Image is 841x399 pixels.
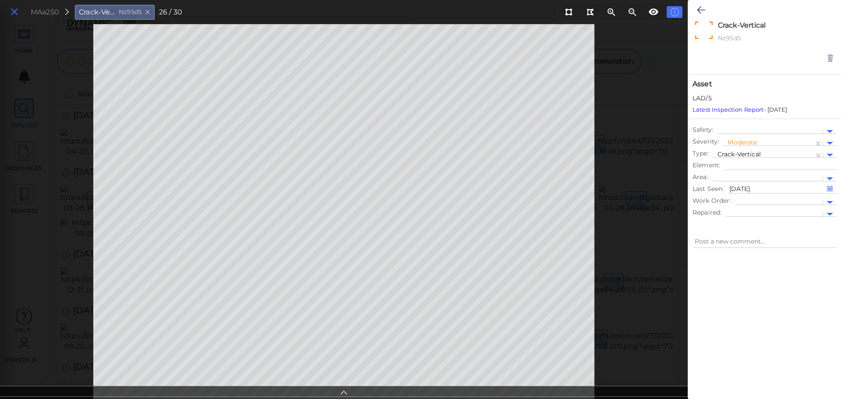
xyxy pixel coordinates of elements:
span: Asset [693,79,837,89]
span: Severity : [693,137,719,146]
span: Type : [693,149,709,158]
textarea: Crack-Vertical [716,20,806,30]
span: Nz95d5 [119,7,142,17]
span: Work Order : [693,196,731,205]
span: Last Seen : [693,184,724,194]
span: Repaired : [693,208,721,217]
iframe: Chat [804,360,834,392]
span: Area : [693,173,708,182]
span: Safety : [693,125,713,134]
div: MAa250 [31,7,59,18]
span: Crack-Vertical [79,7,116,18]
span: - [DATE] [693,106,787,113]
div: Nz95d5 [716,34,806,45]
span: Crack-Vertical [717,150,761,158]
div: 26 / 30 [159,7,182,18]
a: Latest Inspection Report [693,106,764,113]
span: Element : [693,161,720,170]
span: LAD/5 [693,94,712,103]
span: Moderate [728,138,757,146]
